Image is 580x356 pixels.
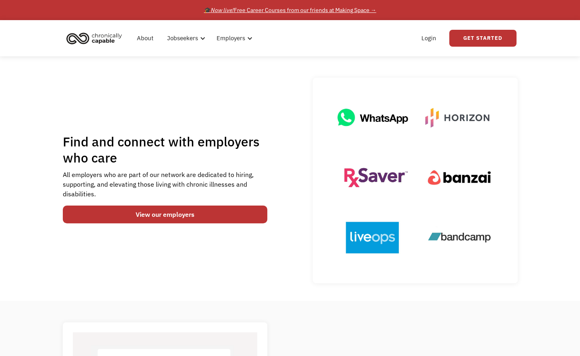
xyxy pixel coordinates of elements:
[204,5,376,15] div: 🎓 Free Career Courses from our friends at Making Space →
[64,29,128,47] a: home
[417,25,441,51] a: Login
[212,25,255,51] div: Employers
[167,33,198,43] div: Jobseekers
[63,134,268,166] h1: Find and connect with employers who care
[449,30,516,47] a: Get Started
[132,25,158,51] a: About
[211,6,234,14] em: Now live!
[217,33,245,43] div: Employers
[63,170,268,199] div: All employers who are part of our network are dedicated to hiring, supporting, and elevating thos...
[63,206,268,223] a: View our employers
[162,25,208,51] div: Jobseekers
[64,29,124,47] img: Chronically Capable logo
